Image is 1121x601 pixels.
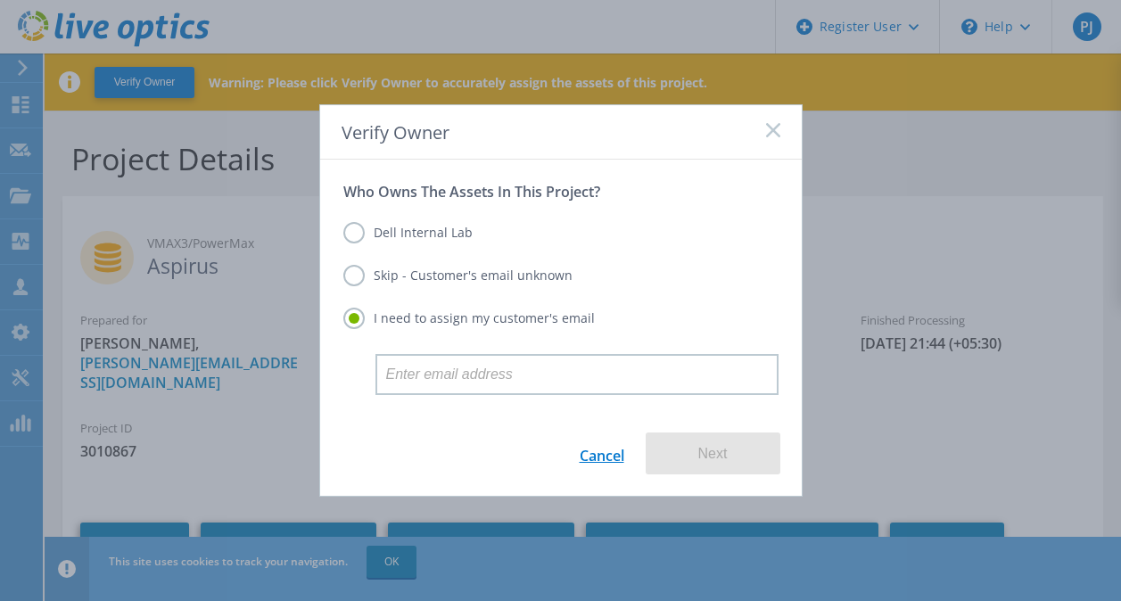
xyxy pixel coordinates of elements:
[343,265,573,286] label: Skip - Customer's email unknown
[343,222,473,243] label: Dell Internal Lab
[342,120,449,144] span: Verify Owner
[646,432,780,474] button: Next
[375,354,779,395] input: Enter email address
[343,183,779,201] p: Who Owns The Assets In This Project?
[580,432,624,474] a: Cancel
[343,308,595,329] label: I need to assign my customer's email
